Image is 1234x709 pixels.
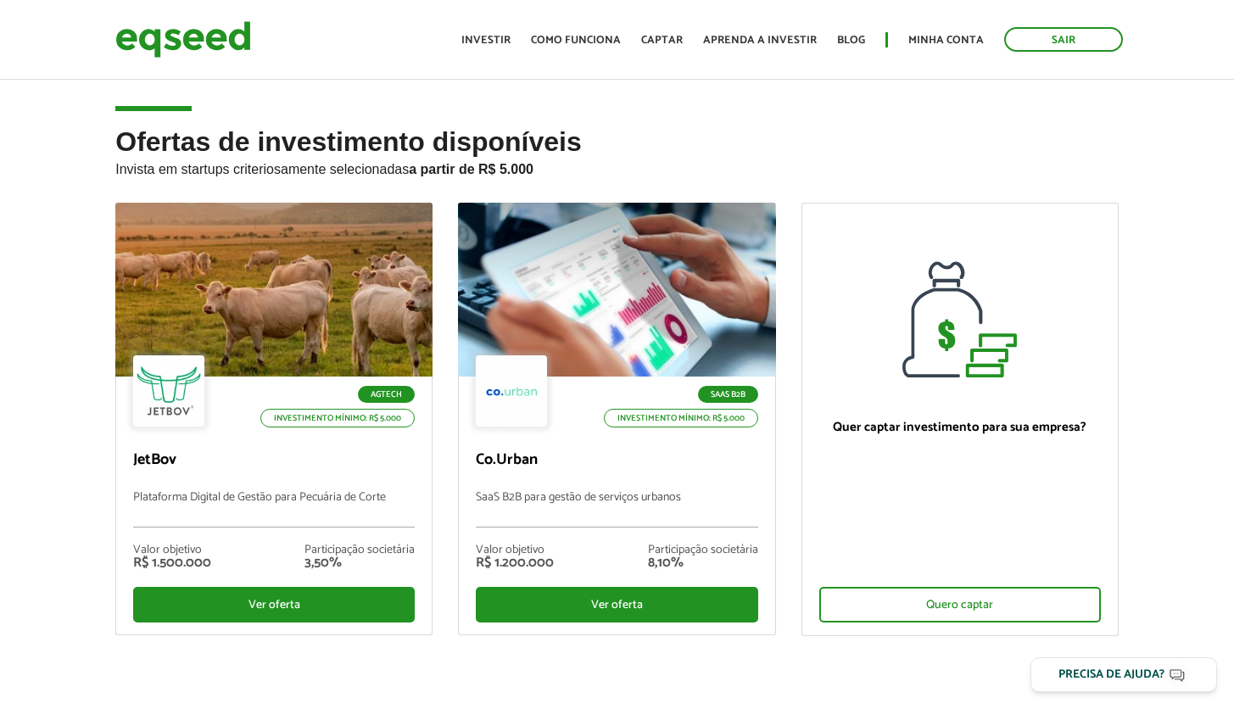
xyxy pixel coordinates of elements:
a: Blog [837,35,865,46]
a: Como funciona [531,35,621,46]
div: Valor objetivo [476,544,554,556]
a: Investir [461,35,511,46]
p: Co.Urban [476,451,757,470]
p: Investimento mínimo: R$ 5.000 [604,409,758,427]
a: SaaS B2B Investimento mínimo: R$ 5.000 Co.Urban SaaS B2B para gestão de serviços urbanos Valor ob... [458,203,775,635]
div: Participação societária [648,544,758,556]
p: Agtech [358,386,415,403]
p: SaaS B2B [698,386,758,403]
p: SaaS B2B para gestão de serviços urbanos [476,491,757,528]
h2: Ofertas de investimento disponíveis [115,127,1119,203]
a: Agtech Investimento mínimo: R$ 5.000 JetBov Plataforma Digital de Gestão para Pecuária de Corte V... [115,203,433,635]
div: Ver oferta [476,587,757,622]
a: Sair [1004,27,1123,52]
a: Aprenda a investir [703,35,817,46]
a: Quer captar investimento para sua empresa? Quero captar [801,203,1119,636]
strong: a partir de R$ 5.000 [409,162,533,176]
a: Captar [641,35,683,46]
p: Investimento mínimo: R$ 5.000 [260,409,415,427]
div: Participação societária [304,544,415,556]
div: 8,10% [648,556,758,570]
div: R$ 1.200.000 [476,556,554,570]
p: JetBov [133,451,415,470]
div: 3,50% [304,556,415,570]
img: EqSeed [115,17,251,62]
p: Plataforma Digital de Gestão para Pecuária de Corte [133,491,415,528]
div: Valor objetivo [133,544,211,556]
p: Quer captar investimento para sua empresa? [819,420,1101,435]
a: Minha conta [908,35,984,46]
p: Invista em startups criteriosamente selecionadas [115,157,1119,177]
div: Ver oferta [133,587,415,622]
div: Quero captar [819,587,1101,622]
div: R$ 1.500.000 [133,556,211,570]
